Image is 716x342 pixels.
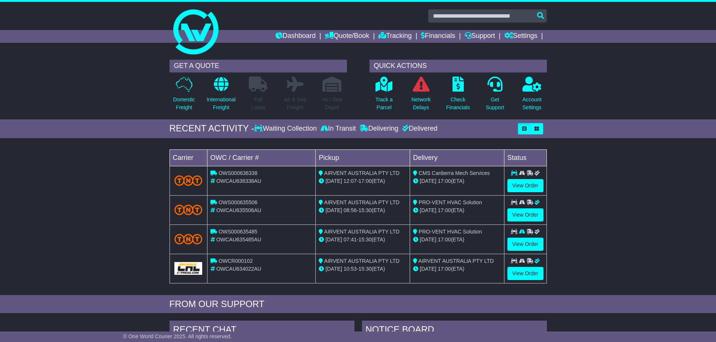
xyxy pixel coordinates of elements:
[174,205,203,215] img: TNT_Domestic.png
[218,258,253,264] span: OWCR000102
[174,175,203,185] img: TNT_Domestic.png
[358,125,400,133] div: Delivering
[359,178,372,184] span: 17:00
[174,262,203,275] img: GetCarrierServiceLogo
[123,333,232,339] span: © One World Courier 2025. All rights reserved.
[173,76,195,116] a: DomesticFreight
[485,76,504,116] a: GetSupport
[375,96,393,111] p: Track a Parcel
[438,207,451,213] span: 17:00
[507,238,543,251] a: View Order
[359,237,372,243] span: 15:30
[359,207,372,213] span: 15:30
[216,237,261,243] span: OWCAU635485AU
[400,125,437,133] div: Delivered
[344,207,357,213] span: 08:56
[344,266,357,272] span: 10:53
[324,258,399,264] span: AIRVENT AUSTRALIA PTY LTD
[218,170,257,176] span: OWS000636338
[218,199,257,205] span: OWS000635506
[420,207,436,213] span: [DATE]
[507,267,543,280] a: View Order
[216,178,261,184] span: OWCAU636338AU
[420,266,436,272] span: [DATE]
[325,30,369,43] a: Quote/Book
[254,125,318,133] div: Waiting Collection
[378,30,412,43] a: Tracking
[216,266,261,272] span: OWCAU634022AU
[325,266,342,272] span: [DATE]
[419,170,490,176] span: CMS Canberra Mech Services
[207,149,316,166] td: OWC / Carrier #
[446,76,470,116] a: CheckFinancials
[438,178,451,184] span: 17:00
[438,237,451,243] span: 17:00
[324,199,399,205] span: AIRVENT AUSTRALIA PTY LTD
[325,237,342,243] span: [DATE]
[170,149,207,166] td: Carrier
[421,30,455,43] a: Financials
[419,199,482,205] span: PRO-VENT HVAC Solution
[486,96,504,111] p: Get Support
[207,96,236,111] p: International Freight
[465,30,495,43] a: Support
[344,237,357,243] span: 07:41
[375,76,393,116] a: Track aParcel
[446,96,470,111] p: Check Financials
[413,265,501,273] div: (ETA)
[249,96,268,111] p: Full Loads
[438,266,451,272] span: 17:00
[411,96,430,111] p: Network Delays
[218,229,257,235] span: OWS000635485
[507,179,543,192] a: View Order
[522,76,542,116] a: AccountSettings
[170,60,347,72] div: GET A QUOTE
[319,206,407,214] div: - (ETA)
[173,96,195,111] p: Domestic Freight
[170,321,354,341] div: RECENT CHAT
[319,125,358,133] div: In Transit
[420,237,436,243] span: [DATE]
[324,229,399,235] span: AIRVENT AUSTRALIA PTY LTD
[504,149,546,166] td: Status
[359,266,372,272] span: 15:30
[413,236,501,244] div: (ETA)
[413,206,501,214] div: (ETA)
[319,177,407,185] div: - (ETA)
[170,123,254,134] div: RECENT ACTIVITY -
[419,229,482,235] span: PRO-VENT HVAC Solution
[504,30,537,43] a: Settings
[284,96,306,111] p: Air & Sea Freight
[362,321,547,341] div: NOTICE BOARD
[319,236,407,244] div: - (ETA)
[410,149,504,166] td: Delivery
[276,30,316,43] a: Dashboard
[507,208,543,221] a: View Order
[413,177,501,185] div: (ETA)
[325,207,342,213] span: [DATE]
[170,299,547,310] div: FROM OUR SUPPORT
[324,170,399,176] span: AIRVENT AUSTRALIA PTY LTD
[418,258,493,264] span: AIRVENT AUSTRALIA PTY LTD
[206,76,236,116] a: InternationalFreight
[319,265,407,273] div: - (ETA)
[522,96,542,111] p: Account Settings
[344,178,357,184] span: 12:07
[420,178,436,184] span: [DATE]
[411,76,431,116] a: NetworkDelays
[325,178,342,184] span: [DATE]
[316,149,410,166] td: Pickup
[216,207,261,213] span: OWCAU635506AU
[174,234,203,244] img: TNT_Domestic.png
[322,96,342,111] p: Air / Sea Depot
[369,60,547,72] div: QUICK ACTIONS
